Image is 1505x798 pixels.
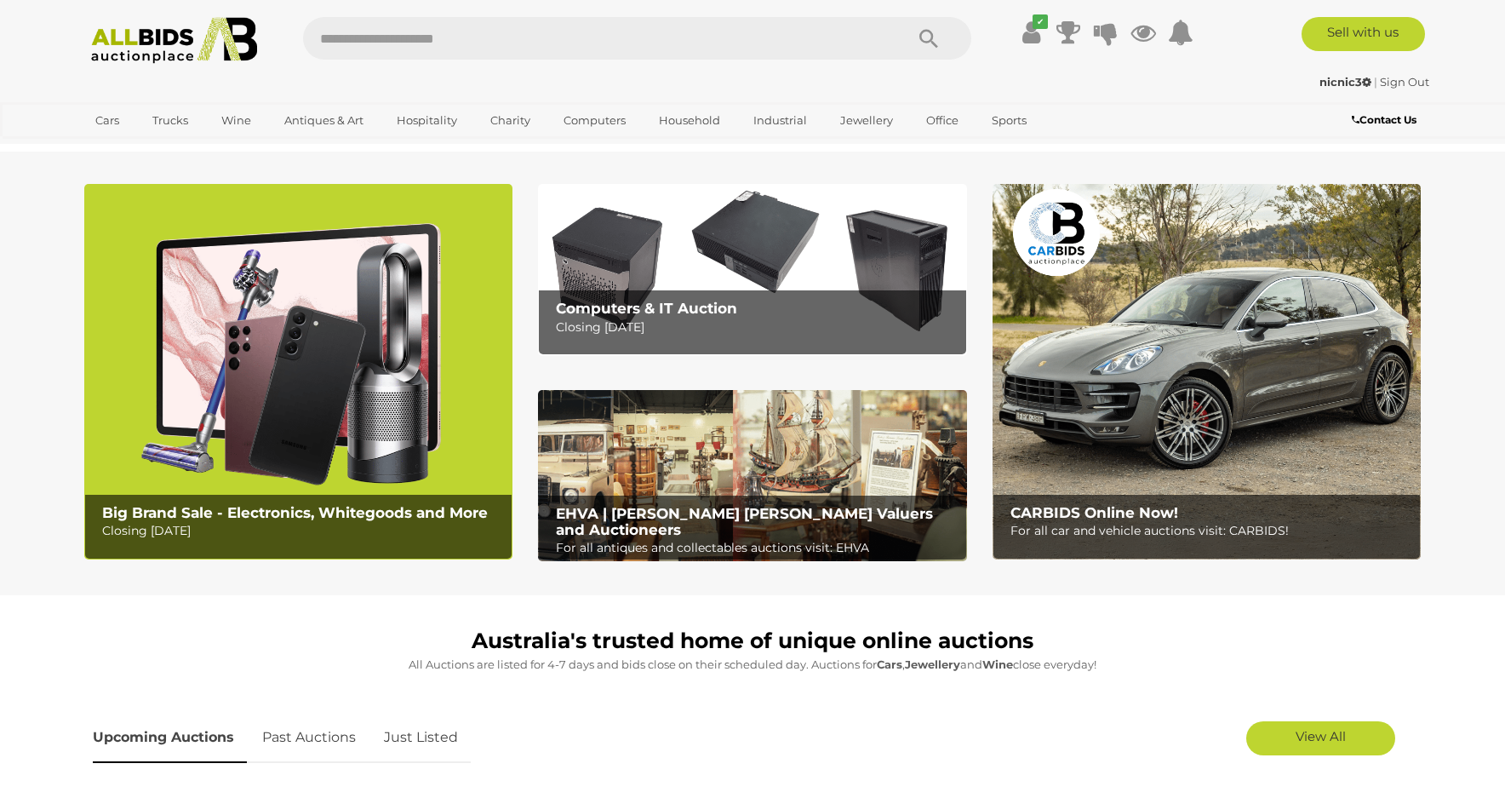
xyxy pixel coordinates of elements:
[648,106,731,135] a: Household
[981,106,1038,135] a: Sports
[982,657,1013,671] strong: Wine
[556,537,957,559] p: For all antiques and collectables auctions visit: EHVA
[1302,17,1425,51] a: Sell with us
[1374,75,1377,89] span: |
[1018,17,1044,48] a: ✔
[877,657,902,671] strong: Cars
[556,300,737,317] b: Computers & IT Auction
[1010,504,1178,521] b: CARBIDS Online Now!
[141,106,199,135] a: Trucks
[538,184,966,355] img: Computers & IT Auction
[386,106,468,135] a: Hospitality
[538,390,966,562] img: EHVA | Evans Hastings Valuers and Auctioneers
[742,106,818,135] a: Industrial
[84,106,130,135] a: Cars
[1010,520,1411,542] p: For all car and vehicle auctions visit: CARBIDS!
[93,655,1412,675] p: All Auctions are listed for 4-7 days and bids close on their scheduled day. Auctions for , and cl...
[993,184,1421,560] img: CARBIDS Online Now!
[210,106,262,135] a: Wine
[1352,111,1421,129] a: Contact Us
[1319,75,1371,89] strong: nicnic3
[905,657,960,671] strong: Jewellery
[886,17,971,60] button: Search
[249,713,369,763] a: Past Auctions
[1296,728,1346,744] span: View All
[84,135,227,163] a: [GEOGRAPHIC_DATA]
[556,317,957,338] p: Closing [DATE]
[1246,721,1395,755] a: View All
[993,184,1421,560] a: CARBIDS Online Now! CARBIDS Online Now! For all car and vehicle auctions visit: CARBIDS!
[93,629,1412,653] h1: Australia's trusted home of unique online auctions
[84,184,512,560] img: Big Brand Sale - Electronics, Whitegoods and More
[538,184,966,355] a: Computers & IT Auction Computers & IT Auction Closing [DATE]
[479,106,541,135] a: Charity
[1319,75,1374,89] a: nicnic3
[82,17,266,64] img: Allbids.com.au
[829,106,904,135] a: Jewellery
[102,520,503,542] p: Closing [DATE]
[102,504,488,521] b: Big Brand Sale - Electronics, Whitegoods and More
[538,390,966,562] a: EHVA | Evans Hastings Valuers and Auctioneers EHVA | [PERSON_NAME] [PERSON_NAME] Valuers and Auct...
[273,106,375,135] a: Antiques & Art
[556,505,933,538] b: EHVA | [PERSON_NAME] [PERSON_NAME] Valuers and Auctioneers
[915,106,970,135] a: Office
[1352,113,1416,126] b: Contact Us
[1380,75,1429,89] a: Sign Out
[84,184,512,560] a: Big Brand Sale - Electronics, Whitegoods and More Big Brand Sale - Electronics, Whitegoods and Mo...
[552,106,637,135] a: Computers
[371,713,471,763] a: Just Listed
[93,713,247,763] a: Upcoming Auctions
[1033,14,1048,29] i: ✔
